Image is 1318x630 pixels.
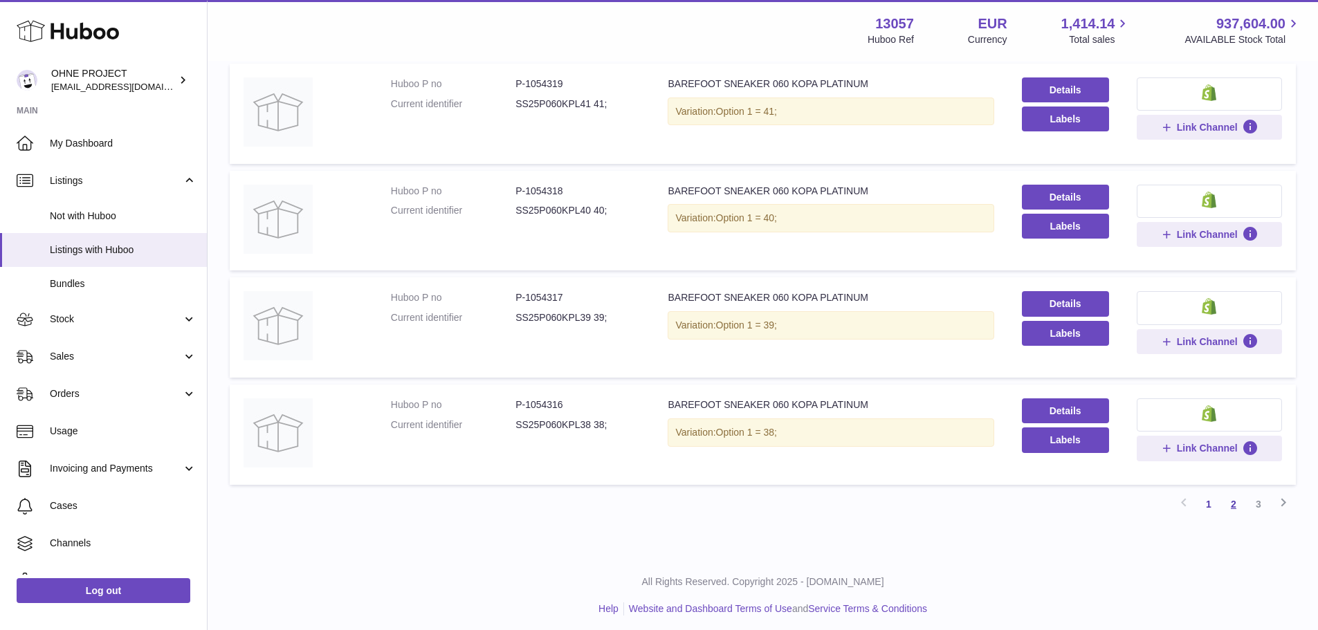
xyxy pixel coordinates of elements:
span: Settings [50,574,196,587]
span: Sales [50,350,182,363]
button: Labels [1022,427,1109,452]
dt: Huboo P no [391,185,515,198]
a: 1,414.14 Total sales [1061,15,1131,46]
dd: P-1054317 [515,291,640,304]
span: Usage [50,425,196,438]
a: Details [1022,77,1109,102]
div: Huboo Ref [868,33,914,46]
dt: Huboo P no [391,398,515,411]
a: 937,604.00 AVAILABLE Stock Total [1184,15,1301,46]
span: Link Channel [1177,121,1238,133]
span: Link Channel [1177,442,1238,454]
dd: SS25P060KPL41 41; [515,98,640,111]
span: Channels [50,537,196,550]
span: Option 1 = 39; [716,319,777,331]
img: shopify-small.png [1202,192,1216,208]
span: Option 1 = 38; [716,427,777,438]
span: 1,414.14 [1061,15,1115,33]
p: All Rights Reserved. Copyright 2025 - [DOMAIN_NAME] [219,575,1307,589]
span: Cases [50,499,196,512]
img: BAREFOOT SNEAKER 060 KOPA PLATINUM [244,291,313,360]
img: internalAdmin-13057@internal.huboo.com [17,70,37,91]
div: Variation: [668,311,994,340]
dd: P-1054318 [515,185,640,198]
dt: Current identifier [391,204,515,217]
img: BAREFOOT SNEAKER 060 KOPA PLATINUM [244,77,313,147]
img: shopify-small.png [1202,298,1216,315]
img: shopify-small.png [1202,84,1216,101]
a: Details [1022,185,1109,210]
button: Link Channel [1137,329,1282,354]
span: Not with Huboo [50,210,196,223]
span: 937,604.00 [1216,15,1285,33]
div: BAREFOOT SNEAKER 060 KOPA PLATINUM [668,77,994,91]
a: Details [1022,398,1109,423]
div: Currency [968,33,1007,46]
span: Total sales [1069,33,1131,46]
span: My Dashboard [50,137,196,150]
li: and [624,602,927,615]
img: BAREFOOT SNEAKER 060 KOPA PLATINUM [244,185,313,254]
strong: 13057 [875,15,914,33]
span: Stock [50,313,182,326]
a: Service Terms & Conditions [808,603,927,614]
a: Details [1022,291,1109,316]
button: Link Channel [1137,436,1282,461]
span: Orders [50,387,182,400]
span: Link Channel [1177,228,1238,241]
span: Option 1 = 41; [716,106,777,117]
div: Variation: [668,418,994,447]
span: Bundles [50,277,196,290]
button: Labels [1022,106,1109,131]
span: Invoicing and Payments [50,462,182,475]
strong: EUR [978,15,1007,33]
a: Help [598,603,619,614]
button: Link Channel [1137,115,1282,140]
dt: Current identifier [391,98,515,111]
a: 2 [1221,492,1246,517]
span: Listings [50,174,182,187]
a: Log out [17,578,190,603]
img: BAREFOOT SNEAKER 060 KOPA PLATINUM [244,398,313,467]
dd: P-1054316 [515,398,640,411]
dt: Current identifier [391,418,515,432]
dd: SS25P060KPL40 40; [515,204,640,217]
button: Link Channel [1137,222,1282,247]
dt: Huboo P no [391,77,515,91]
dd: SS25P060KPL38 38; [515,418,640,432]
dd: P-1054319 [515,77,640,91]
dt: Current identifier [391,311,515,324]
div: OHNE PROJECT [51,67,176,93]
dd: SS25P060KPL39 39; [515,311,640,324]
div: BAREFOOT SNEAKER 060 KOPA PLATINUM [668,185,994,198]
span: [EMAIL_ADDRESS][DOMAIN_NAME] [51,81,203,92]
span: AVAILABLE Stock Total [1184,33,1301,46]
button: Labels [1022,321,1109,346]
a: 3 [1246,492,1271,517]
span: Listings with Huboo [50,243,196,257]
div: Variation: [668,204,994,232]
div: BAREFOOT SNEAKER 060 KOPA PLATINUM [668,291,994,304]
span: Option 1 = 40; [716,212,777,223]
button: Labels [1022,214,1109,239]
dt: Huboo P no [391,291,515,304]
img: shopify-small.png [1202,405,1216,422]
div: BAREFOOT SNEAKER 060 KOPA PLATINUM [668,398,994,411]
div: Variation: [668,98,994,126]
span: Link Channel [1177,335,1238,348]
a: 1 [1196,492,1221,517]
a: Website and Dashboard Terms of Use [629,603,792,614]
